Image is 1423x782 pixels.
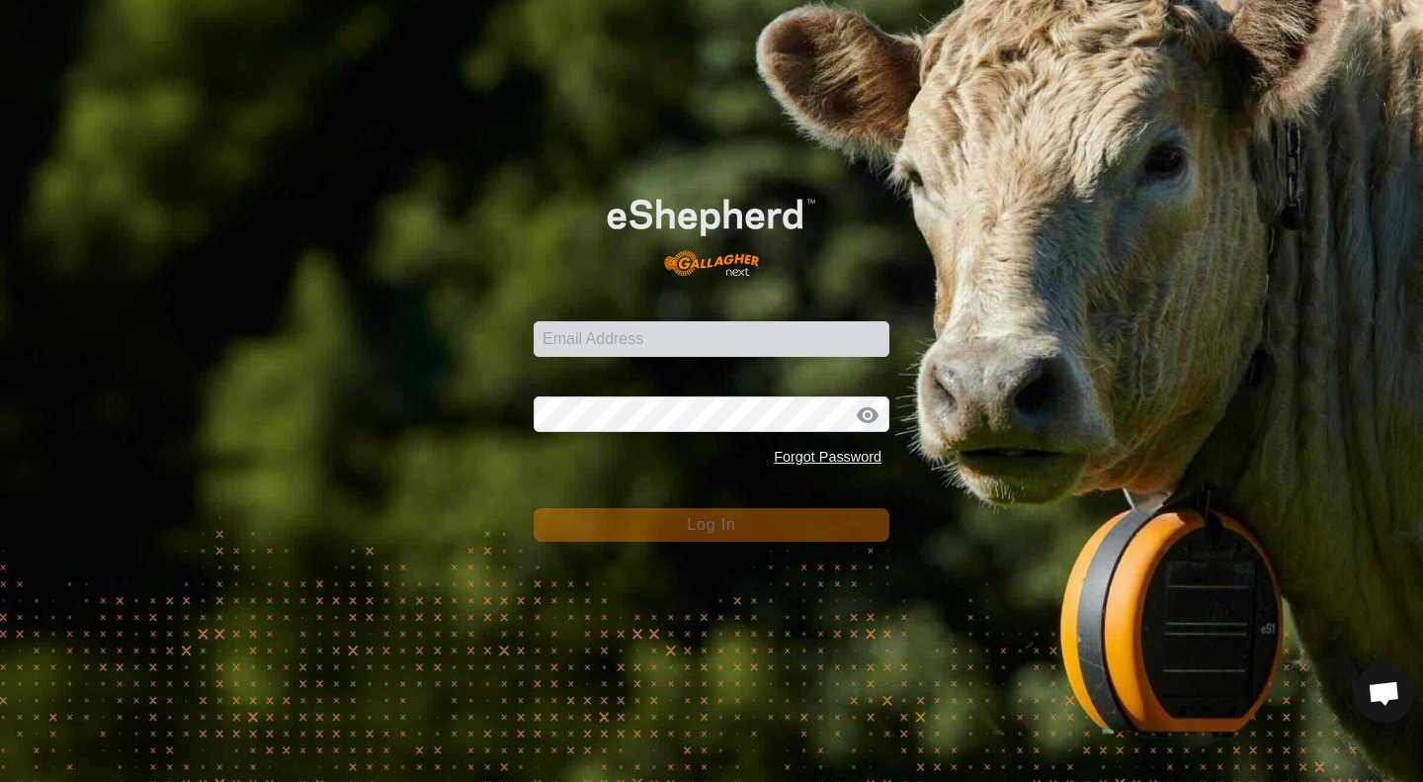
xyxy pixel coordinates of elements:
[534,508,889,542] button: Log In
[534,321,889,357] input: Email Address
[569,169,854,291] img: E-shepherd Logo
[687,516,735,533] span: Log In
[774,449,881,465] a: Forgot Password
[1355,663,1414,723] div: Open chat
